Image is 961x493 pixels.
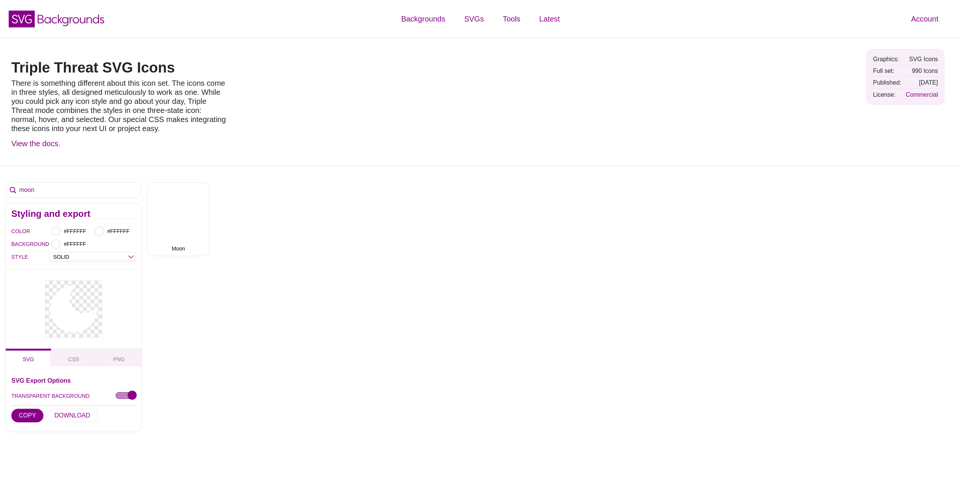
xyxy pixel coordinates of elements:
label: COLOR [11,226,21,236]
td: License: [871,89,903,100]
a: Account [902,8,948,30]
input: Search Icons [6,182,142,198]
a: SVGs [455,8,493,30]
a: View the docs [11,139,58,148]
td: [DATE] [904,77,940,88]
a: Commercial [906,91,938,98]
p: There is something different about this icon set. The icons come in three styles, all designed me... [11,79,227,133]
td: Published: [871,77,903,88]
label: BACKGROUND [11,239,21,249]
td: Graphics: [871,54,903,65]
a: Latest [530,8,569,30]
td: Full set: [871,65,903,76]
p: . [11,139,227,148]
button: DOWNLOAD [47,409,97,422]
h3: SVG Export Options [11,377,136,383]
button: Moon [147,182,210,256]
h1: Triple Threat SVG Icons [11,60,227,75]
span: CSS [68,356,79,362]
label: STYLE [11,252,21,262]
span: PNG [113,356,125,362]
button: CSS [51,349,96,366]
button: COPY [11,409,43,422]
button: PNG [96,349,142,366]
td: 990 Icons [904,65,940,76]
a: Backgrounds [392,8,455,30]
label: TRANSPARENT BACKGROUND [11,391,89,401]
h2: Styling and export [11,211,136,217]
td: SVG Icons [904,54,940,65]
a: Tools [493,8,530,30]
